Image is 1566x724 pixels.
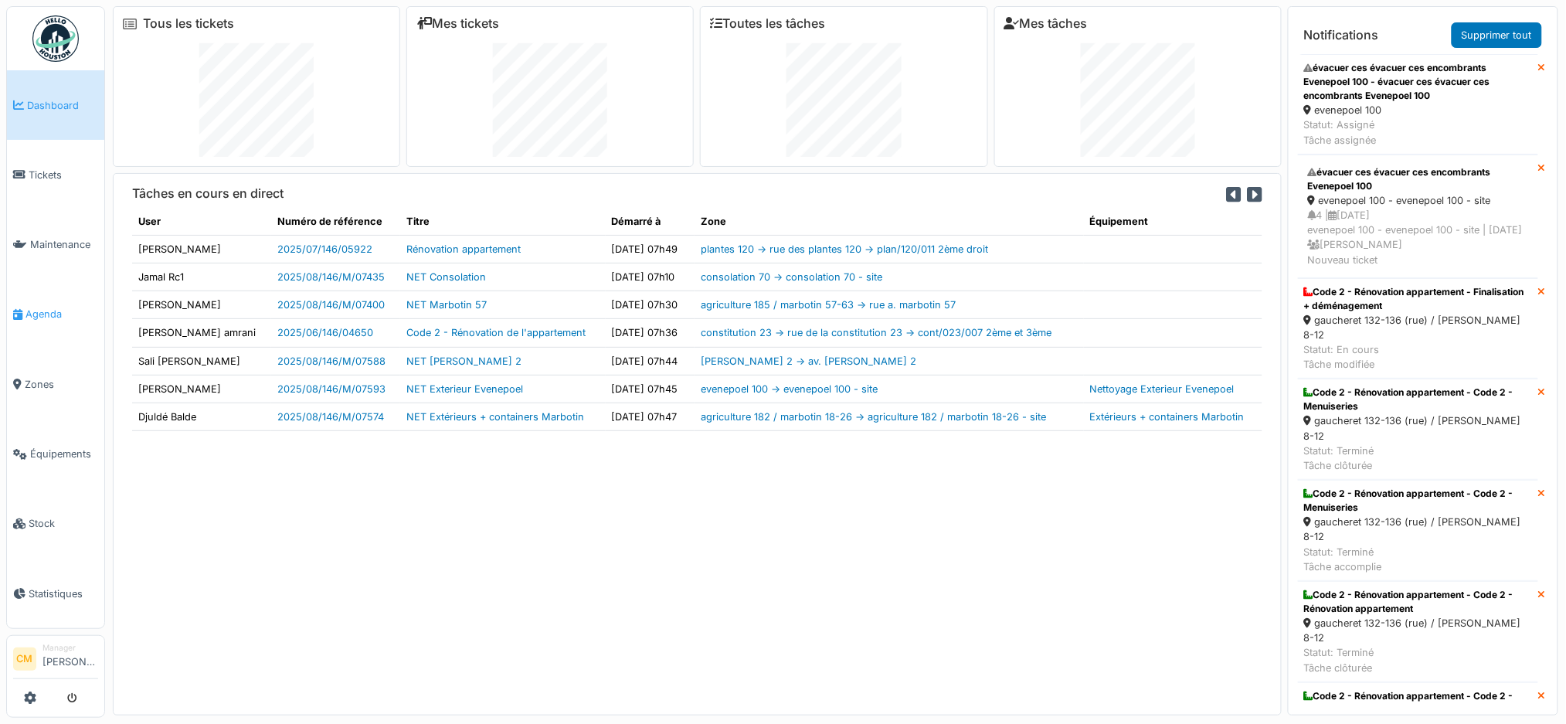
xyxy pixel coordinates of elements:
a: Dashboard [7,70,104,140]
th: Zone [695,208,1083,236]
td: [DATE] 07h49 [606,235,695,263]
h6: Notifications [1304,28,1379,42]
a: Rénovation appartement [406,243,521,255]
td: [PERSON_NAME] [132,291,271,319]
div: Statut: Terminé Tâche clôturée [1304,444,1532,473]
a: Code 2 - Rénovation appartement - Code 2 - Rénovation appartement gaucheret 132-136 (rue) / [PERS... [1298,581,1538,682]
a: Nettoyage Exterieur Evenepoel [1090,383,1235,395]
td: Jamal Rc1 [132,263,271,291]
a: Stock [7,489,104,559]
span: Tickets [29,168,98,182]
a: NET Consolation [406,271,486,283]
a: Code 2 - Rénovation appartement - Code 2 - Menuiseries gaucheret 132-136 (rue) / [PERSON_NAME] 8-... [1298,480,1538,581]
a: Agenda [7,280,104,349]
a: Équipements [7,419,104,488]
a: Statistiques [7,559,104,628]
div: evenepoel 100 - evenepoel 100 - site [1308,193,1528,208]
div: Code 2 - Rénovation appartement - Code 2 - Rénovation appartement [1304,689,1532,717]
div: Code 2 - Rénovation appartement - Code 2 - Menuiseries [1304,386,1532,413]
span: Agenda [25,307,98,321]
a: [PERSON_NAME] 2 -> av. [PERSON_NAME] 2 [701,355,916,367]
div: Code 2 - Rénovation appartement - Finalisation + déménagement [1304,285,1532,313]
td: Djuldé Balde [132,403,271,430]
div: évacuer ces évacuer ces encombrants Evenepoel 100 [1308,165,1528,193]
div: Statut: Terminé Tâche clôturée [1304,645,1532,675]
div: evenepoel 100 [1304,103,1532,117]
a: evenepoel 100 -> evenepoel 100 - site [701,383,878,395]
a: Zones [7,349,104,419]
div: Statut: Assigné Tâche assignée [1304,117,1532,147]
a: 2025/08/146/M/07574 [277,411,384,423]
a: 2025/08/146/M/07435 [277,271,385,283]
a: Supprimer tout [1452,22,1542,48]
h6: Tâches en cours en direct [132,186,284,201]
a: Mes tâches [1004,16,1088,31]
td: [PERSON_NAME] [132,375,271,403]
li: CM [13,648,36,671]
a: CM Manager[PERSON_NAME] [13,642,98,679]
a: NET Marbotin 57 [406,299,487,311]
td: [DATE] 07h44 [606,347,695,375]
div: Code 2 - Rénovation appartement - Code 2 - Rénovation appartement [1304,588,1532,616]
a: NET [PERSON_NAME] 2 [406,355,521,367]
span: Statistiques [29,586,98,601]
a: 2025/08/146/M/07400 [277,299,385,311]
a: consolation 70 -> consolation 70 - site [701,271,882,283]
div: gaucheret 132-136 (rue) / [PERSON_NAME] 8-12 [1304,515,1532,544]
a: évacuer ces évacuer ces encombrants Evenepoel 100 evenepoel 100 - evenepoel 100 - site 4 |[DATE]e... [1298,155,1538,278]
td: [DATE] 07h30 [606,291,695,319]
div: gaucheret 132-136 (rue) / [PERSON_NAME] 8-12 [1304,616,1532,645]
a: constitution 23 -> rue de la constitution 23 -> cont/023/007 2ème et 3ème [701,327,1051,338]
a: agriculture 182 / marbotin 18-26 -> agriculture 182 / marbotin 18-26 - site [701,411,1046,423]
a: Mes tickets [416,16,499,31]
a: 2025/07/146/05922 [277,243,372,255]
th: Numéro de référence [271,208,400,236]
td: [DATE] 07h10 [606,263,695,291]
a: 2025/08/146/M/07593 [277,383,386,395]
div: Manager [42,642,98,654]
div: évacuer ces évacuer ces encombrants Evenepoel 100 - évacuer ces évacuer ces encombrants Evenepoel... [1304,61,1532,103]
a: agriculture 185 / marbotin 57-63 -> rue a. marbotin 57 [701,299,956,311]
td: [DATE] 07h36 [606,319,695,347]
span: Maintenance [30,237,98,252]
a: plantes 120 -> rue des plantes 120 -> plan/120/011 2ème droit [701,243,988,255]
a: Code 2 - Rénovation de l'appartement [406,327,586,338]
a: Code 2 - Rénovation appartement - Finalisation + déménagement gaucheret 132-136 (rue) / [PERSON_N... [1298,278,1538,379]
div: gaucheret 132-136 (rue) / [PERSON_NAME] 8-12 [1304,313,1532,342]
a: Tous les tickets [143,16,234,31]
a: NET Exterieur Evenepoel [406,383,523,395]
div: Statut: En cours Tâche modifiée [1304,342,1532,372]
span: Stock [29,516,98,531]
th: Démarré à [606,208,695,236]
td: [DATE] 07h47 [606,403,695,430]
div: 4 | [DATE] evenepoel 100 - evenepoel 100 - site | [DATE] [PERSON_NAME] Nouveau ticket [1308,208,1528,267]
a: Code 2 - Rénovation appartement - Code 2 - Menuiseries gaucheret 132-136 (rue) / [PERSON_NAME] 8-... [1298,379,1538,480]
td: [PERSON_NAME] [132,235,271,263]
li: [PERSON_NAME] [42,642,98,675]
td: Sali [PERSON_NAME] [132,347,271,375]
div: Statut: Terminé Tâche accomplie [1304,545,1532,574]
img: Badge_color-CXgf-gQk.svg [32,15,79,62]
td: [DATE] 07h45 [606,375,695,403]
a: 2025/08/146/M/07588 [277,355,386,367]
div: Code 2 - Rénovation appartement - Code 2 - Menuiseries [1304,487,1532,515]
a: 2025/06/146/04650 [277,327,373,338]
a: évacuer ces évacuer ces encombrants Evenepoel 100 - évacuer ces évacuer ces encombrants Evenepoel... [1298,54,1538,155]
span: Dashboard [27,98,98,113]
a: Tickets [7,140,104,209]
th: Équipement [1084,208,1262,236]
a: Extérieurs + containers Marbotin [1090,411,1245,423]
span: translation missing: fr.shared.user [138,216,161,227]
a: NET Extérieurs + containers Marbotin [406,411,584,423]
span: Zones [25,377,98,392]
div: gaucheret 132-136 (rue) / [PERSON_NAME] 8-12 [1304,413,1532,443]
th: Titre [400,208,606,236]
span: Équipements [30,447,98,461]
a: Toutes les tâches [710,16,825,31]
td: [PERSON_NAME] amrani [132,319,271,347]
a: Maintenance [7,210,104,280]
